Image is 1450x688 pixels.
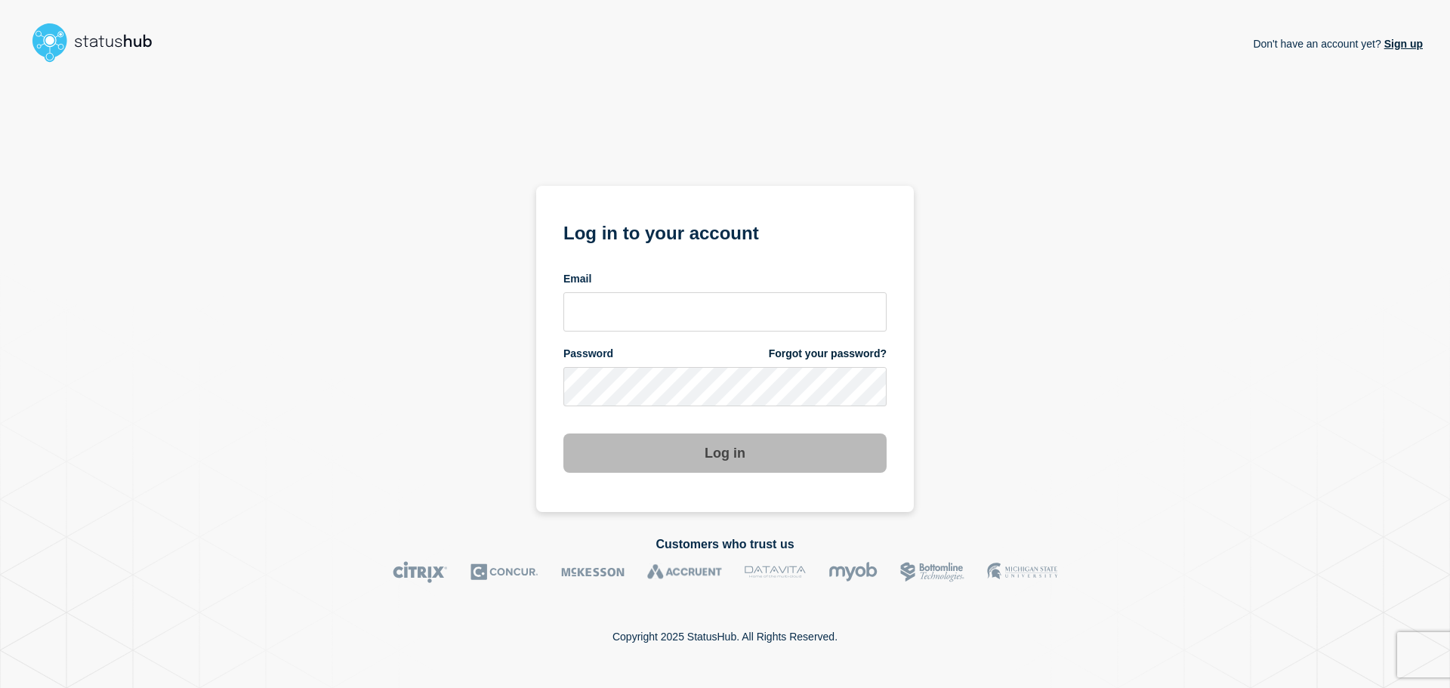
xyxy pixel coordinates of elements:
[563,272,591,286] span: Email
[987,561,1057,583] img: MSU logo
[563,292,887,332] input: email input
[612,631,838,643] p: Copyright 2025 StatusHub. All Rights Reserved.
[563,433,887,473] button: Log in
[1381,38,1423,50] a: Sign up
[27,538,1423,551] h2: Customers who trust us
[470,561,538,583] img: Concur logo
[393,561,448,583] img: Citrix logo
[647,561,722,583] img: Accruent logo
[769,347,887,361] a: Forgot your password?
[563,367,887,406] input: password input
[900,561,964,583] img: Bottomline logo
[745,561,806,583] img: DataVita logo
[561,561,625,583] img: McKesson logo
[828,561,878,583] img: myob logo
[27,18,171,66] img: StatusHub logo
[1253,26,1423,62] p: Don't have an account yet?
[563,218,887,245] h1: Log in to your account
[563,347,613,361] span: Password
